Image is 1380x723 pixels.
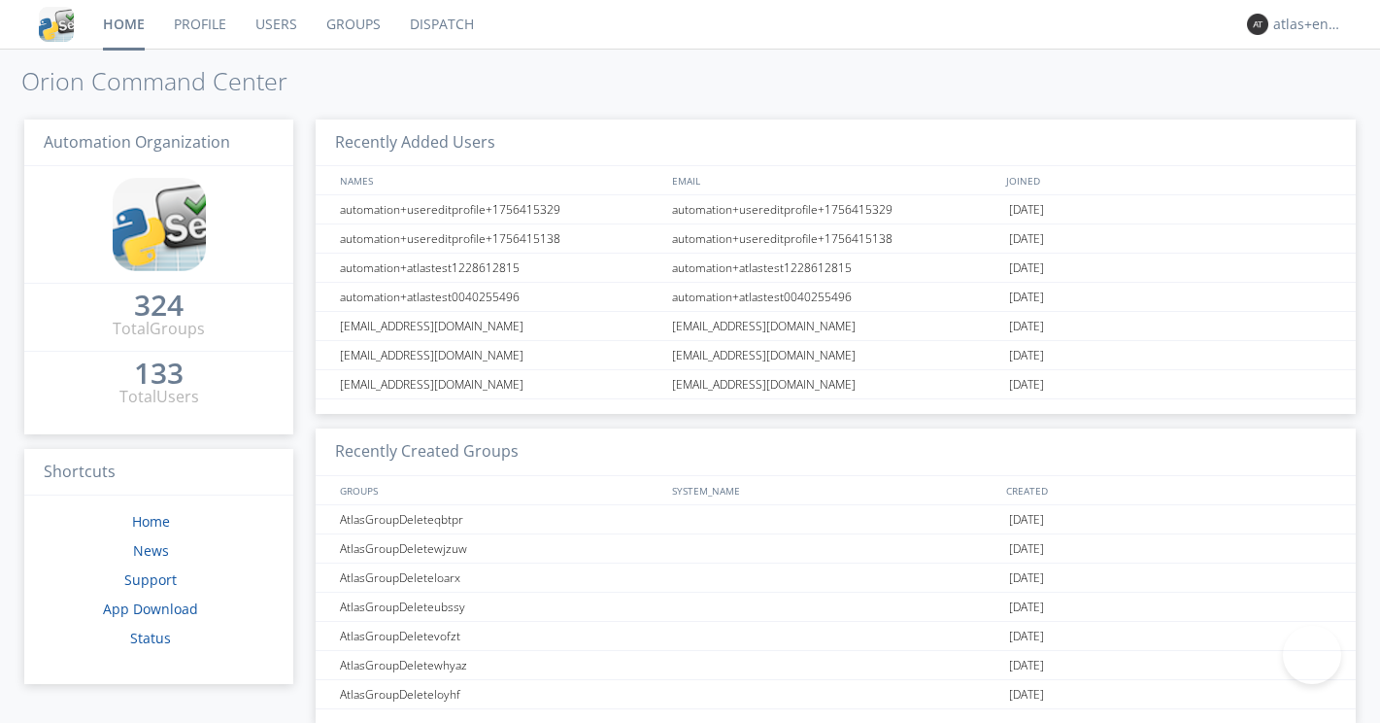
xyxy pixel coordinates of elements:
a: [EMAIL_ADDRESS][DOMAIN_NAME][EMAIL_ADDRESS][DOMAIN_NAME][DATE] [316,370,1356,399]
div: AtlasGroupDeletevofzt [335,622,667,650]
span: [DATE] [1009,505,1044,534]
img: 373638.png [1247,14,1268,35]
img: cddb5a64eb264b2086981ab96f4c1ba7 [39,7,74,42]
div: atlas+english0001 [1273,15,1346,34]
div: automation+usereditprofile+1756415138 [335,224,667,253]
div: [EMAIL_ADDRESS][DOMAIN_NAME] [335,341,667,369]
a: Support [124,570,177,589]
div: automation+usereditprofile+1756415138 [667,224,1004,253]
a: automation+usereditprofile+1756415329automation+usereditprofile+1756415329[DATE] [316,195,1356,224]
a: AtlasGroupDeleteloyhf[DATE] [316,680,1356,709]
div: CREATED [1001,476,1336,504]
div: 324 [134,295,184,315]
span: Automation Organization [44,131,230,153]
h3: Recently Added Users [316,120,1356,167]
a: AtlasGroupDeleteqbtpr[DATE] [316,505,1356,534]
div: SYSTEM_NAME [667,476,1000,504]
div: GROUPS [335,476,662,504]
a: AtlasGroupDeletewhyaz[DATE] [316,651,1356,680]
span: [DATE] [1009,680,1044,709]
a: News [133,541,169,560]
a: automation+atlastest1228612815automation+atlastest1228612815[DATE] [316,254,1356,283]
div: AtlasGroupDeleteubssy [335,593,667,621]
a: AtlasGroupDeleteloarx[DATE] [316,564,1356,593]
a: AtlasGroupDeleteubssy[DATE] [316,593,1356,622]
div: Total Users [119,386,199,408]
div: [EMAIL_ADDRESS][DOMAIN_NAME] [667,312,1004,340]
span: [DATE] [1009,622,1044,651]
div: NAMES [335,166,662,194]
a: 324 [134,295,184,318]
div: AtlasGroupDeletewjzuw [335,534,667,563]
span: [DATE] [1009,312,1044,341]
a: Status [130,629,171,647]
span: [DATE] [1009,593,1044,622]
span: [DATE] [1009,564,1044,593]
iframe: Toggle Customer Support [1283,626,1341,684]
a: 133 [134,363,184,386]
div: automation+usereditprofile+1756415329 [335,195,667,224]
span: [DATE] [1009,283,1044,312]
span: [DATE] [1009,651,1044,680]
span: [DATE] [1009,341,1044,370]
a: Home [132,512,170,531]
div: automation+usereditprofile+1756415329 [667,195,1004,224]
a: AtlasGroupDeletewjzuw[DATE] [316,534,1356,564]
div: [EMAIL_ADDRESS][DOMAIN_NAME] [667,370,1004,398]
a: [EMAIL_ADDRESS][DOMAIN_NAME][EMAIL_ADDRESS][DOMAIN_NAME][DATE] [316,341,1356,370]
div: AtlasGroupDeletewhyaz [335,651,667,679]
a: App Download [103,600,198,618]
a: automation+usereditprofile+1756415138automation+usereditprofile+1756415138[DATE] [316,224,1356,254]
a: [EMAIL_ADDRESS][DOMAIN_NAME][EMAIL_ADDRESS][DOMAIN_NAME][DATE] [316,312,1356,341]
div: AtlasGroupDeleteloarx [335,564,667,592]
span: [DATE] [1009,254,1044,283]
div: AtlasGroupDeleteqbtpr [335,505,667,534]
a: automation+atlastest0040255496automation+atlastest0040255496[DATE] [316,283,1356,312]
span: [DATE] [1009,370,1044,399]
span: [DATE] [1009,195,1044,224]
div: Total Groups [113,318,205,340]
img: cddb5a64eb264b2086981ab96f4c1ba7 [113,178,206,271]
span: [DATE] [1009,534,1044,564]
div: AtlasGroupDeleteloyhf [335,680,667,708]
span: [DATE] [1009,224,1044,254]
div: [EMAIL_ADDRESS][DOMAIN_NAME] [667,341,1004,369]
div: automation+atlastest0040255496 [667,283,1004,311]
div: automation+atlastest0040255496 [335,283,667,311]
div: automation+atlastest1228612815 [335,254,667,282]
a: AtlasGroupDeletevofzt[DATE] [316,622,1356,651]
div: automation+atlastest1228612815 [667,254,1004,282]
h3: Shortcuts [24,449,293,497]
div: [EMAIL_ADDRESS][DOMAIN_NAME] [335,370,667,398]
div: 133 [134,363,184,383]
div: EMAIL [667,166,1000,194]
h3: Recently Created Groups [316,429,1356,476]
div: [EMAIL_ADDRESS][DOMAIN_NAME] [335,312,667,340]
div: JOINED [1001,166,1336,194]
